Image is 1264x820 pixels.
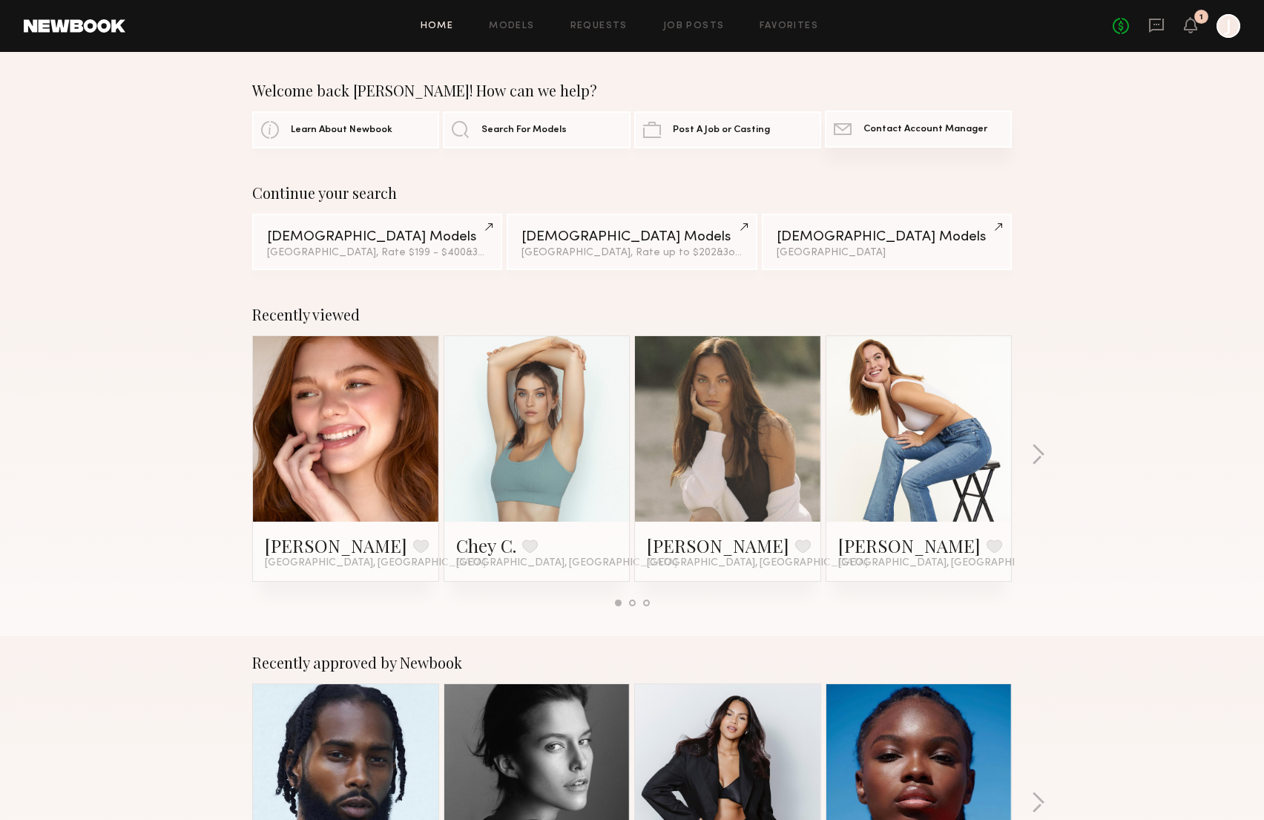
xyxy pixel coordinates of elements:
[838,534,981,557] a: [PERSON_NAME]
[252,111,439,148] a: Learn About Newbook
[252,306,1012,324] div: Recently viewed
[838,557,1059,569] span: [GEOGRAPHIC_DATA], [GEOGRAPHIC_DATA]
[777,230,997,244] div: [DEMOGRAPHIC_DATA] Models
[466,248,536,258] span: & 3 other filter s
[252,184,1012,202] div: Continue your search
[507,214,757,270] a: [DEMOGRAPHIC_DATA] Models[GEOGRAPHIC_DATA], Rate up to $202&3other filters
[777,248,997,258] div: [GEOGRAPHIC_DATA]
[762,214,1012,270] a: [DEMOGRAPHIC_DATA] Models[GEOGRAPHIC_DATA]
[267,230,487,244] div: [DEMOGRAPHIC_DATA] Models
[1199,13,1203,22] div: 1
[481,125,567,135] span: Search For Models
[825,111,1012,148] a: Contact Account Manager
[265,557,486,569] span: [GEOGRAPHIC_DATA], [GEOGRAPHIC_DATA]
[421,22,454,31] a: Home
[267,248,487,258] div: [GEOGRAPHIC_DATA], Rate $199 - $400
[252,82,1012,99] div: Welcome back [PERSON_NAME]! How can we help?
[489,22,534,31] a: Models
[647,557,868,569] span: [GEOGRAPHIC_DATA], [GEOGRAPHIC_DATA]
[521,230,742,244] div: [DEMOGRAPHIC_DATA] Models
[663,22,725,31] a: Job Posts
[760,22,818,31] a: Favorites
[443,111,630,148] a: Search For Models
[252,214,502,270] a: [DEMOGRAPHIC_DATA] Models[GEOGRAPHIC_DATA], Rate $199 - $400&3other filters
[673,125,770,135] span: Post A Job or Casting
[265,534,407,557] a: [PERSON_NAME]
[634,111,821,148] a: Post A Job or Casting
[456,557,677,569] span: [GEOGRAPHIC_DATA], [GEOGRAPHIC_DATA]
[647,534,789,557] a: [PERSON_NAME]
[863,125,987,134] span: Contact Account Manager
[456,534,516,557] a: Chey C.
[1217,14,1240,38] a: J
[252,654,1012,672] div: Recently approved by Newbook
[521,248,742,258] div: [GEOGRAPHIC_DATA], Rate up to $202
[291,125,392,135] span: Learn About Newbook
[717,248,787,258] span: & 3 other filter s
[570,22,628,31] a: Requests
